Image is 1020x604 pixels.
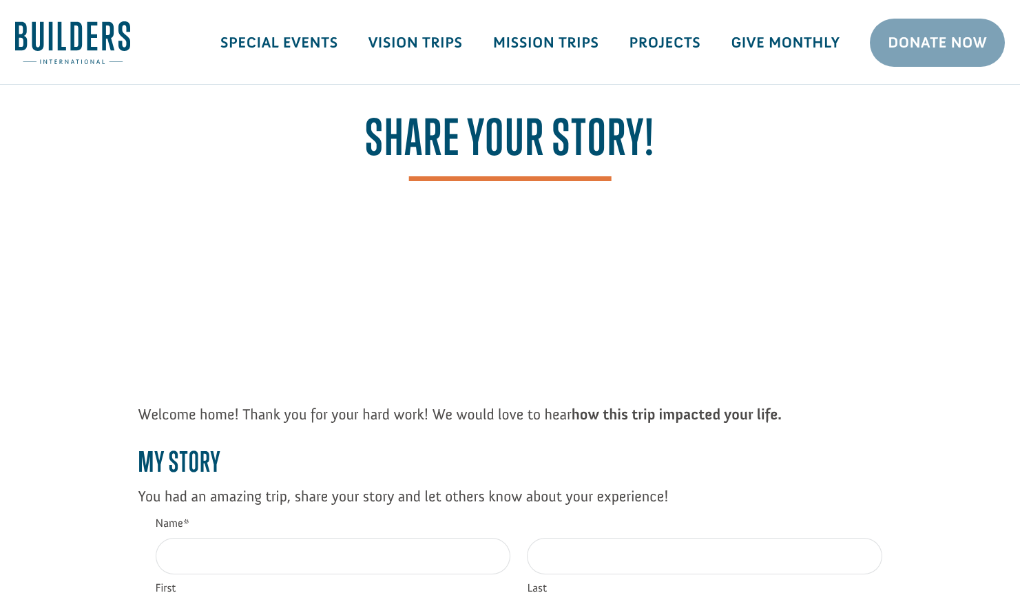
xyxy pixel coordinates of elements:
[353,23,478,63] a: Vision Trips
[138,446,882,485] h3: My Story
[15,21,130,64] img: Builders International
[138,403,882,426] p: Welcome home! Thank you for your hard work! We would love to hear
[527,583,882,594] label: Last
[138,485,882,508] p: You had an amazing trip, share your story and let others know about your experience!
[365,108,655,180] span: Share your story!
[478,23,614,63] a: Mission Trips
[716,23,855,63] a: Give Monthly
[205,23,353,63] a: Special Events
[156,518,882,530] label: Name
[614,23,716,63] a: Projects
[572,405,782,424] strong: how this trip impacted your life.
[870,19,1005,67] a: Donate Now
[156,583,510,594] label: First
